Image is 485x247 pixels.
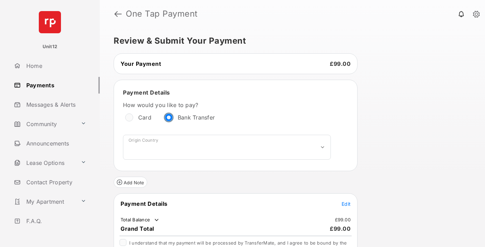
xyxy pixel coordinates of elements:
label: Card [138,114,151,121]
span: £99.00 [330,225,351,232]
label: How would you like to pay? [123,102,331,108]
a: Contact Property [11,174,100,191]
span: Your Payment [121,60,161,67]
span: Payment Details [123,89,170,96]
span: £99.00 [330,60,351,67]
a: Payments [11,77,100,94]
a: My Apartment [11,193,78,210]
label: Bank Transfer [178,114,215,121]
button: Edit [342,200,351,207]
button: Add Note [114,177,147,188]
a: F.A.Q. [11,213,100,229]
a: Community [11,116,78,132]
a: Messages & Alerts [11,96,100,113]
h5: Review & Submit Your Payment [114,37,466,45]
a: Announcements [11,135,100,152]
a: Home [11,58,100,74]
span: Edit [342,201,351,207]
img: svg+xml;base64,PHN2ZyB4bWxucz0iaHR0cDovL3d3dy53My5vcmcvMjAwMC9zdmciIHdpZHRoPSI2NCIgaGVpZ2h0PSI2NC... [39,11,61,33]
a: Lease Options [11,155,78,171]
td: £99.00 [335,217,351,223]
strong: One Tap Payment [126,10,198,18]
span: Grand Total [121,225,154,232]
td: Total Balance [120,217,160,223]
span: Payment Details [121,200,168,207]
p: Unit12 [43,43,58,50]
